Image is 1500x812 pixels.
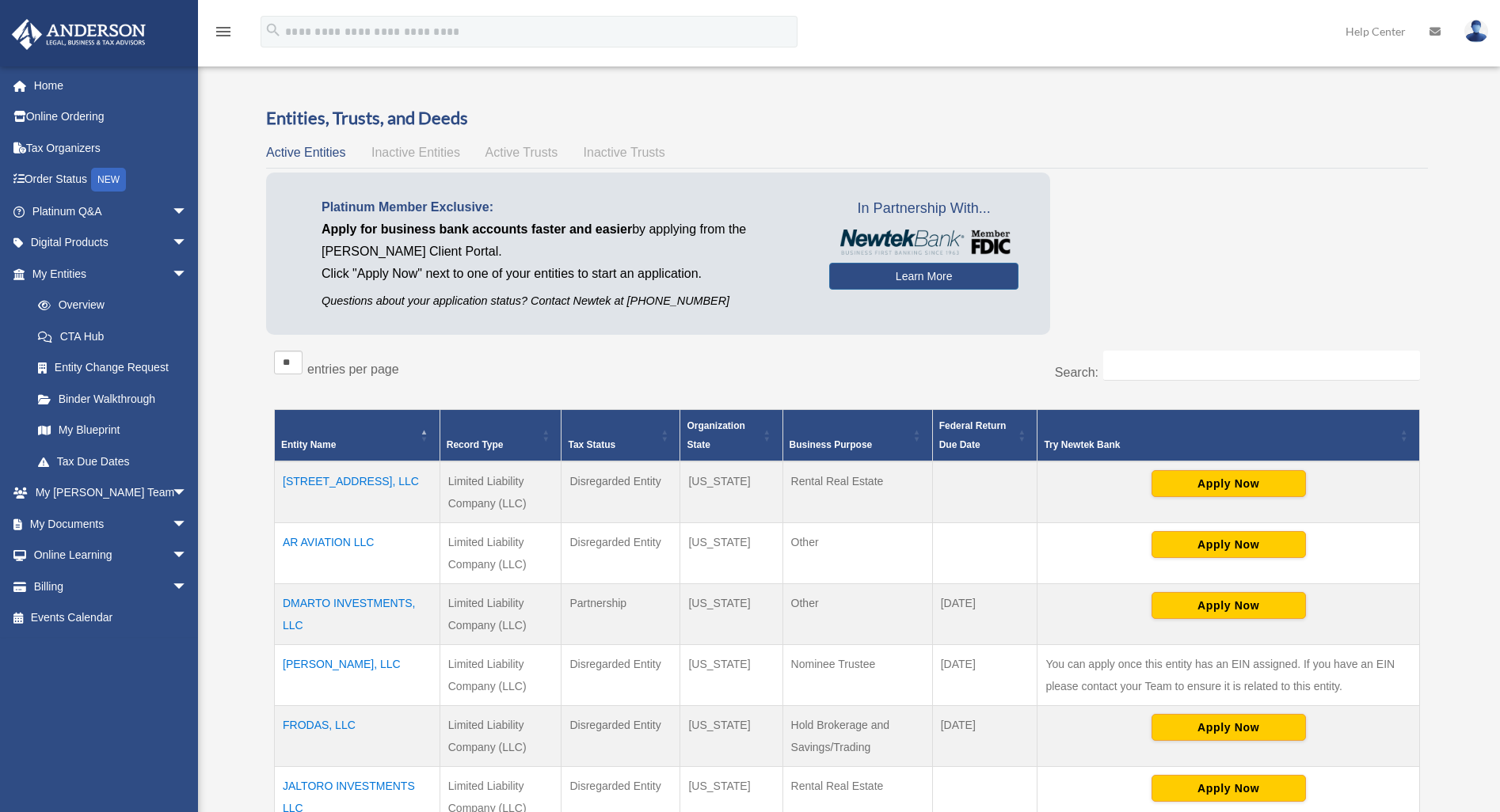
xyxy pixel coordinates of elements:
[440,583,562,644] td: Limited Liability Company (LLC)
[837,230,1011,255] img: NewtekBankLogoSM.png
[782,461,932,523] td: Rental Real Estate
[829,263,1018,290] a: Learn More
[1037,409,1420,461] th: Try Newtek Bank : Activate to sort
[568,439,615,450] span: Tax Status
[485,146,558,159] span: Active Trusts
[275,461,440,523] td: [STREET_ADDRESS], LLC
[11,132,211,164] a: Tax Organizers
[371,146,460,159] span: Inactive Entities
[22,352,204,384] a: Entity Change Request
[322,218,805,263] p: by applying from the [PERSON_NAME] Client Portal.
[680,522,782,583] td: [US_STATE]
[266,146,345,159] span: Active Entities
[680,583,782,644] td: [US_STATE]
[584,146,665,159] span: Inactive Trusts
[281,439,336,450] span: Entity Name
[214,22,233,41] i: menu
[322,196,805,218] p: Platinum Member Exclusive:
[265,21,282,39] i: search
[440,644,562,705] td: Limited Liability Company (LLC)
[790,439,873,450] span: Business Purpose
[440,461,562,523] td: Limited Liability Company (LLC)
[172,258,204,290] span: arrow_drop_down
[1044,435,1395,454] div: Try Newtek Bank
[932,705,1037,766] td: [DATE]
[562,705,680,766] td: Disregarded Entity
[782,644,932,705] td: Nominee Trustee
[562,583,680,644] td: Partnership
[275,409,440,461] th: Entity Name: Activate to invert sorting
[307,362,399,376] label: entries per page
[322,263,805,285] p: Click "Apply Now" next to one of your entities to start an application.
[680,409,782,461] th: Organization State: Activate to sort
[275,644,440,705] td: [PERSON_NAME], LLC
[172,477,204,510] span: arrow_drop_down
[562,461,680,523] td: Disregarded Entity
[172,571,204,603] span: arrow_drop_down
[11,602,211,634] a: Events Calendar
[322,222,632,236] span: Apply for business bank accounts faster and easier
[932,409,1037,461] th: Federal Return Due Date: Activate to sort
[91,168,126,192] div: NEW
[562,409,680,461] th: Tax Status: Activate to sort
[214,28,233,41] a: menu
[1037,644,1420,705] td: You can apply once this entity has an EIN assigned. If you have an EIN please contact your Team t...
[939,420,1007,450] span: Federal Return Due Date
[11,258,204,290] a: My Entitiesarrow_drop_down
[11,571,211,602] a: Billingarrow_drop_down
[932,583,1037,644] td: [DATE]
[1464,20,1488,43] img: User Pic
[11,195,211,227] a: Platinum Q&Aarrow_drop_down
[680,461,782,523] td: [US_STATE]
[680,644,782,705] td: [US_STATE]
[172,195,204,228] span: arrow_drop_down
[782,522,932,583] td: Other
[829,196,1018,222] span: In Partnership With...
[932,644,1037,705] td: [DATE]
[22,290,196,321] a: Overview
[7,19,150,50] img: Anderson Advisors Platinum Portal
[22,415,204,446] a: My Blueprint
[22,383,204,415] a: Binder Walkthrough
[447,439,504,450] span: Record Type
[275,705,440,766] td: FRODAS, LLC
[275,583,440,644] td: DMARTO INVESTMENTS, LLC
[172,227,204,260] span: arrow_drop_down
[1152,531,1306,558] button: Apply Now
[782,409,932,461] th: Business Purpose: Activate to sort
[562,644,680,705] td: Disregarded Entity
[440,409,562,461] th: Record Type: Activate to sort
[11,101,211,133] a: Online Ordering
[1152,775,1306,802] button: Apply Now
[172,540,204,572] span: arrow_drop_down
[11,164,211,196] a: Order StatusNEW
[322,291,805,311] p: Questions about your application status? Contact Newtek at [PHONE_NUMBER]
[782,705,932,766] td: Hold Brokerage and Savings/Trading
[1152,592,1306,619] button: Apply Now
[11,477,211,509] a: My [PERSON_NAME] Teamarrow_drop_down
[687,420,744,450] span: Organization State
[266,106,1428,131] h3: Entities, Trusts, and Deeds
[11,540,211,571] a: Online Learningarrow_drop_down
[440,522,562,583] td: Limited Liability Company (LLC)
[1152,470,1306,497] button: Apply Now
[680,705,782,766] td: [US_STATE]
[782,583,932,644] td: Other
[275,522,440,583] td: AR AVIATION LLC
[562,522,680,583] td: Disregarded Entity
[172,508,204,541] span: arrow_drop_down
[22,446,204,477] a: Tax Due Dates
[22,321,204,352] a: CTA Hub
[1055,366,1098,379] label: Search:
[1152,714,1306,741] button: Apply Now
[11,70,211,101] a: Home
[11,227,211,259] a: Digital Productsarrow_drop_down
[11,508,211,540] a: My Documentsarrow_drop_down
[440,705,562,766] td: Limited Liability Company (LLC)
